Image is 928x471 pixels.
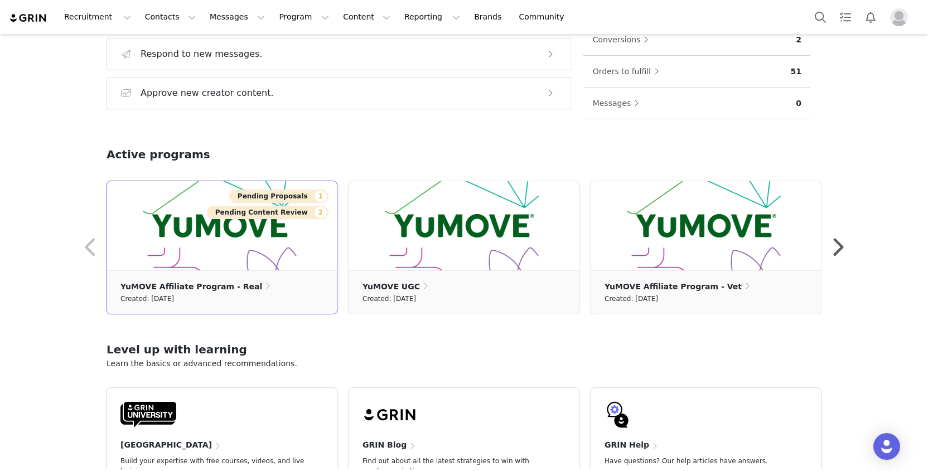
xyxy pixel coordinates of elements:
h2: Level up with learning [107,341,821,358]
button: Conversions [592,31,655,48]
h4: GRIN Blog [362,439,407,451]
p: YuMOVE Affiliate Program - Vet [605,280,742,293]
img: grin logo [9,13,48,23]
button: Messages [203,4,272,30]
div: Open Intercom Messenger [873,433,900,460]
button: Pending Content Review2 [207,206,328,219]
button: Contacts [138,4,202,30]
a: Community [513,4,576,30]
small: Created: [DATE] [605,293,658,305]
button: Search [808,4,833,30]
button: Recruitment [57,4,138,30]
button: Program [272,4,336,30]
button: Pending Proposals1 [229,190,328,203]
h4: GRIN Help [605,439,649,451]
button: Profile [883,8,919,26]
p: 0 [796,98,801,109]
button: Approve new creator content. [107,77,572,109]
h3: Approve new creator content. [141,86,274,100]
p: 2 [796,34,801,46]
img: placeholder-profile.jpg [890,8,908,26]
button: Messages [592,94,645,112]
p: YuMOVE Affiliate Program - Real [120,280,262,293]
img: 21db1914-17eb-444e-92a9-a73495a6427a.png [107,181,337,270]
h2: Active programs [107,146,210,163]
small: Created: [DATE] [362,293,416,305]
img: 21db1914-17eb-444e-92a9-a73495a6427a.png [349,181,579,270]
a: Brands [467,4,511,30]
img: GRIN-help-icon.svg [605,401,631,428]
button: Notifications [858,4,883,30]
p: 51 [791,66,801,77]
img: GRIN-University-Logo-Black.svg [120,401,176,428]
button: Content [336,4,397,30]
p: Learn the basics or advanced recommendations. [107,358,821,370]
p: Have questions? Our help articles have answers. [605,456,790,466]
a: Tasks [833,4,858,30]
img: 21db1914-17eb-444e-92a9-a73495a6427a.png [591,181,821,270]
small: Created: [DATE] [120,293,174,305]
button: Reporting [398,4,467,30]
img: grin-logo-black.svg [362,401,418,428]
h3: Respond to new messages. [141,47,263,61]
button: Orders to fulfill [592,62,665,80]
p: YuMOVE UGC [362,280,420,293]
button: Respond to new messages. [107,38,572,70]
h4: [GEOGRAPHIC_DATA] [120,439,212,451]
